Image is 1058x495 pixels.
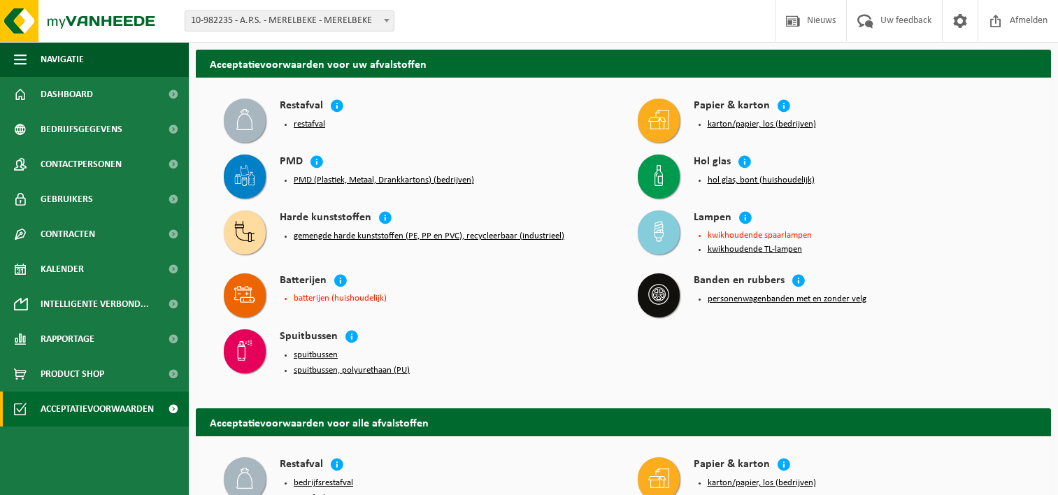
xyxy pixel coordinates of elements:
[280,210,371,227] h4: Harde kunststoffen
[41,147,122,182] span: Contactpersonen
[41,77,93,112] span: Dashboard
[41,322,94,357] span: Rapportage
[294,175,474,186] button: PMD (Plastiek, Metaal, Drankkartons) (bedrijven)
[41,217,95,252] span: Contracten
[708,231,1024,240] li: kwikhoudende spaarlampen
[694,99,770,115] h4: Papier & karton
[280,329,338,345] h4: Spuitbussen
[7,464,234,495] iframe: chat widget
[185,11,394,31] span: 10-982235 - A.P.S. - MERELBEKE - MERELBEKE
[294,350,338,361] button: spuitbussen
[708,244,802,255] button: kwikhoudende TL-lampen
[694,457,770,473] h4: Papier & karton
[694,155,731,171] h4: Hol glas
[694,273,785,289] h4: Banden en rubbers
[196,50,1051,77] h2: Acceptatievoorwaarden voor uw afvalstoffen
[41,42,84,77] span: Navigatie
[280,273,327,289] h4: Batterijen
[41,252,84,287] span: Kalender
[280,99,323,115] h4: Restafval
[294,478,353,489] button: bedrijfsrestafval
[708,119,816,130] button: karton/papier, los (bedrijven)
[694,210,731,227] h4: Lampen
[294,119,325,130] button: restafval
[708,478,816,489] button: karton/papier, los (bedrijven)
[708,294,866,305] button: personenwagenbanden met en zonder velg
[41,357,104,392] span: Product Shop
[294,365,410,376] button: spuitbussen, polyurethaan (PU)
[280,457,323,473] h4: Restafval
[294,231,564,242] button: gemengde harde kunststoffen (PE, PP en PVC), recycleerbaar (industrieel)
[196,408,1051,436] h2: Acceptatievoorwaarden voor alle afvalstoffen
[185,10,394,31] span: 10-982235 - A.P.S. - MERELBEKE - MERELBEKE
[41,287,149,322] span: Intelligente verbond...
[294,294,610,303] li: batterijen (huishoudelijk)
[41,182,93,217] span: Gebruikers
[280,155,303,171] h4: PMD
[41,112,122,147] span: Bedrijfsgegevens
[41,392,154,426] span: Acceptatievoorwaarden
[708,175,815,186] button: hol glas, bont (huishoudelijk)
